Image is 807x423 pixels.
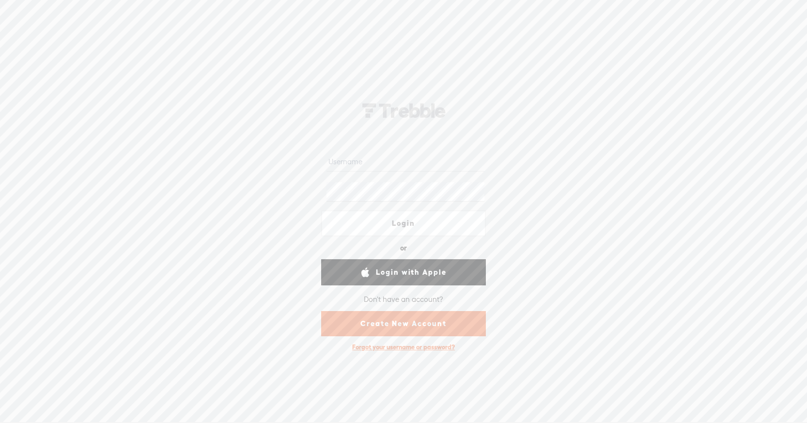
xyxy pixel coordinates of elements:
div: Forgot your username or password? [347,338,460,356]
a: Create New Account [321,311,486,336]
input: Username [326,153,484,172]
a: Login [321,210,486,236]
a: Login with Apple [321,259,486,285]
div: Don't have an account? [364,289,443,309]
div: or [400,240,407,256]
